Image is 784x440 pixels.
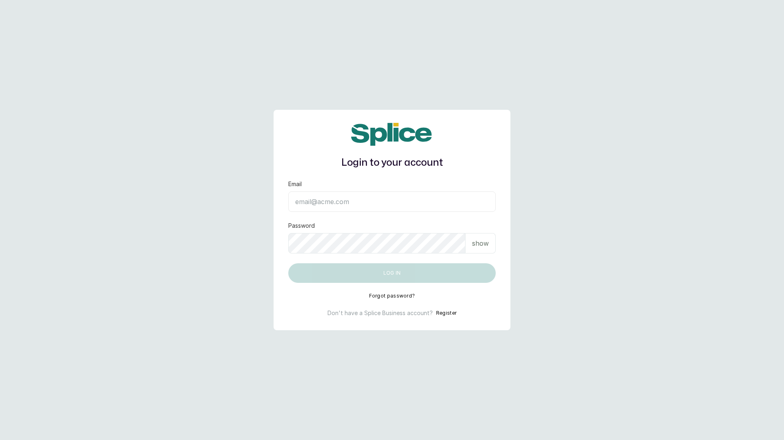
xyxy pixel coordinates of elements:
input: email@acme.com [288,191,496,212]
button: Forgot password? [369,293,415,299]
p: show [472,238,489,248]
label: Password [288,222,315,230]
button: Log in [288,263,496,283]
button: Register [436,309,457,317]
p: Don't have a Splice Business account? [327,309,433,317]
label: Email [288,180,302,188]
h1: Login to your account [288,156,496,170]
